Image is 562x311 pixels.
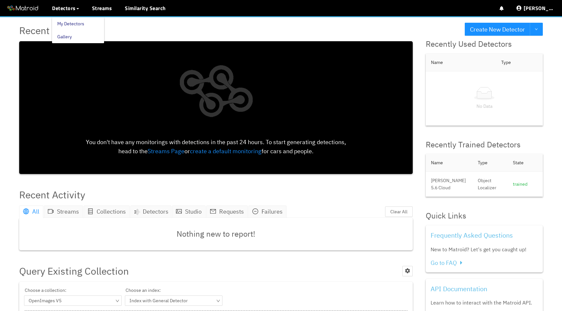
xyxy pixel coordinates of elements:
a: Streams Page [148,147,184,155]
span: global [23,208,29,214]
span: All [32,208,39,215]
img: Matroid logo [7,4,39,13]
div: Recently Trained Detectors [426,139,543,151]
span: Detectors [143,207,168,216]
span: Index with General Detector [129,296,219,305]
span: picture [176,208,182,214]
span: video-camera [48,208,54,214]
a: Similarity Search [125,4,166,12]
div: New to Matroid? Let's get you caught up! [431,245,538,254]
a: create a default monitoring [190,147,261,155]
span: Create New Detector [470,25,525,34]
th: State [508,154,543,172]
span: Studio [185,208,202,215]
span: You don't have any monitorings with detections in the past 24 hours. To start generating detectio... [86,138,346,155]
span: mail [210,208,216,214]
div: Learn how to interact with the Matroid API. [431,299,538,307]
span: Failures [261,208,283,215]
div: Recent Activity [19,187,85,202]
th: Type [473,154,508,172]
button: Create New Detector [465,23,530,36]
span: Choose an index: [125,287,222,295]
span: for cars and people. [261,147,314,155]
p: No Data [431,103,538,110]
span: Requests [219,208,244,215]
span: OpenImages V5 [28,296,118,305]
div: Frequently Asked Questions [431,230,538,240]
div: API Documentation [431,284,538,294]
th: Name [426,154,473,172]
div: Quick Links [426,210,543,222]
img: logo_only_white.png [172,46,260,138]
span: database [87,208,93,214]
div: Go to FAQ [431,258,538,267]
span: Detectors [52,4,76,12]
span: Collections [97,208,126,215]
a: Streams [92,4,112,12]
span: minus-circle [252,208,258,214]
button: Clear All [385,206,413,217]
a: My Detectors [57,17,84,30]
td: [PERSON_NAME] 5.6 Cloud [426,172,473,197]
span: Streams [57,208,79,215]
span: Choose a collection: [24,287,122,295]
button: down [530,23,543,36]
td: Object Localizer [473,172,508,197]
span: Query Existing Collection [19,263,129,279]
span: or [184,147,190,155]
div: Nothing new to report! [19,218,413,250]
div: Recently Used Detectors [426,38,543,50]
a: Gallery [57,30,72,43]
div: trained [513,180,538,188]
span: Recent Detections [19,23,100,38]
th: Name [426,54,496,71]
span: Clear All [390,208,408,215]
span: down [535,28,538,31]
th: Type [496,54,543,71]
